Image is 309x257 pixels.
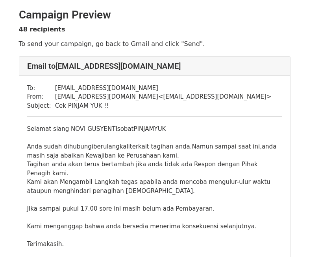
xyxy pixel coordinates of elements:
td: To: [27,84,55,93]
td: Cek PINJAM YUK !! [55,101,272,110]
td: Subject: [27,101,55,110]
td: [EMAIL_ADDRESS][DOMAIN_NAME] [55,84,272,93]
td: [EMAIL_ADDRESS][DOMAIN_NAME] < [EMAIL_ADDRESS][DOMAIN_NAME] > [55,92,272,101]
span: PINJAMYUK [133,125,166,132]
span: berulangkali [93,143,130,150]
h2: Campaign Preview [19,8,290,22]
h4: Email to [EMAIL_ADDRESS][DOMAIN_NAME] [27,61,282,71]
p: To send your campaign, go back to Gmail and click "Send". [19,40,290,48]
td: From: [27,92,55,101]
strong: 48 recipients [19,26,65,33]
